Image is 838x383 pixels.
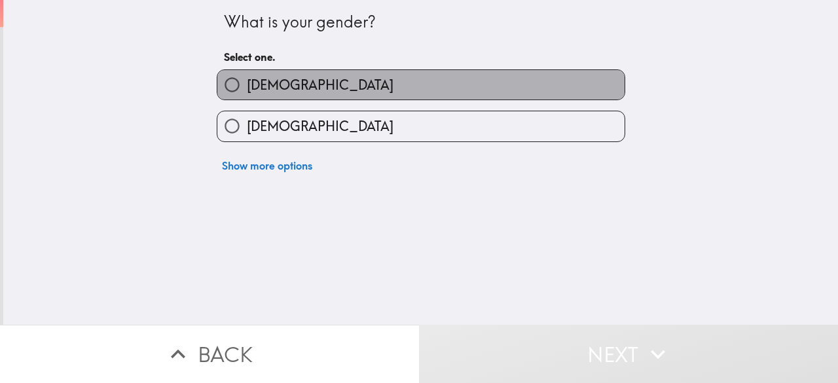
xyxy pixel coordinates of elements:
[217,111,625,141] button: [DEMOGRAPHIC_DATA]
[247,76,393,94] span: [DEMOGRAPHIC_DATA]
[217,153,318,179] button: Show more options
[224,50,618,64] h6: Select one.
[224,11,618,33] div: What is your gender?
[419,325,838,383] button: Next
[247,117,393,136] span: [DEMOGRAPHIC_DATA]
[217,70,625,100] button: [DEMOGRAPHIC_DATA]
